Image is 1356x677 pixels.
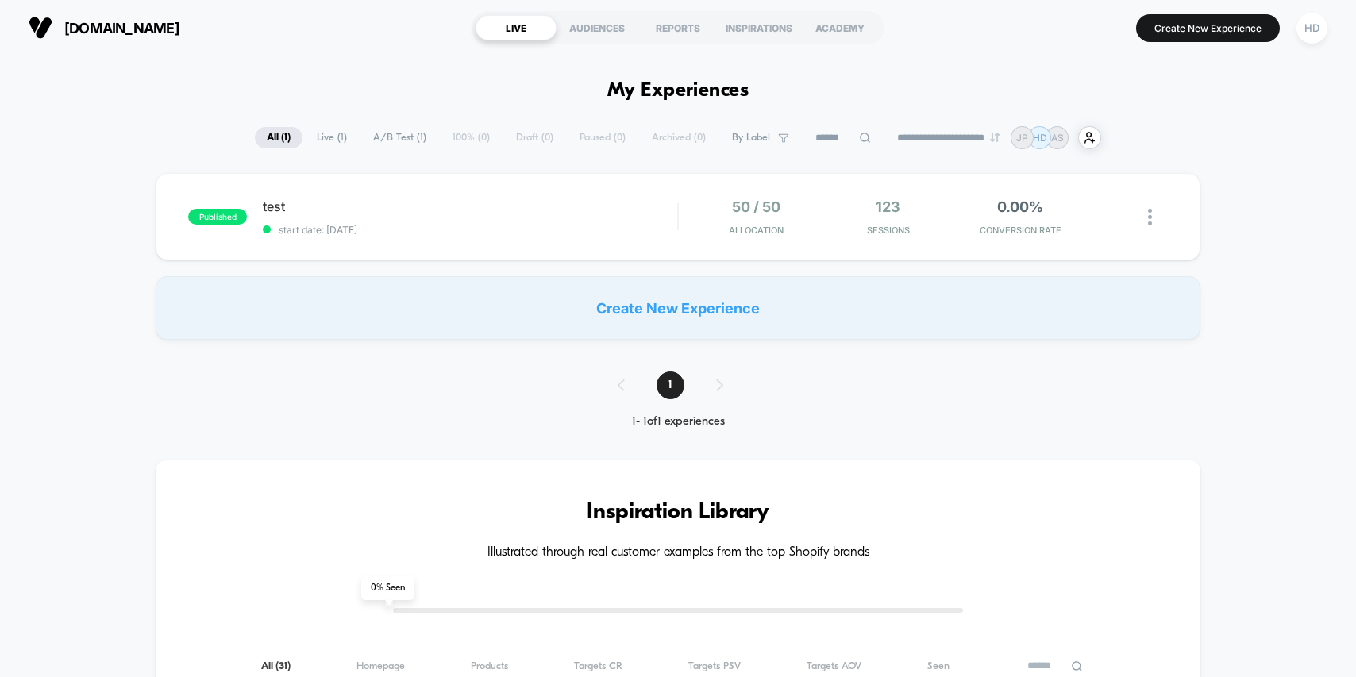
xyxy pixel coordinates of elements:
span: published [188,209,247,225]
img: end [990,133,1000,142]
button: [DOMAIN_NAME] [24,15,184,40]
span: 0 % Seen [361,576,414,600]
p: JP [1016,132,1028,144]
span: CONVERSION RATE [958,225,1082,236]
button: HD [1292,12,1332,44]
span: All [261,660,291,672]
button: Create New Experience [1136,14,1280,42]
span: 50 / 50 [732,198,780,215]
span: By Label [732,132,770,144]
span: start date: [DATE] [263,224,677,236]
div: LIVE [476,15,557,40]
span: Targets AOV [807,660,861,672]
span: test [263,198,677,214]
img: Visually logo [29,16,52,40]
span: ( 31 ) [275,661,291,671]
span: Homepage [356,660,405,672]
span: Products [471,660,508,672]
span: Seen [927,660,950,672]
div: HD [1296,13,1327,44]
span: Live ( 1 ) [305,127,359,148]
span: All ( 1 ) [255,127,302,148]
div: ACADEMY [799,15,880,40]
div: INSPIRATIONS [718,15,799,40]
span: Targets CR [574,660,622,672]
span: Sessions [826,225,950,236]
div: Create New Experience [156,276,1200,340]
p: AS [1051,132,1064,144]
span: Allocation [729,225,784,236]
h1: My Experiences [607,79,749,102]
span: [DOMAIN_NAME] [64,20,179,37]
span: 0.00% [997,198,1043,215]
span: A/B Test ( 1 ) [361,127,438,148]
p: HD [1033,132,1047,144]
div: REPORTS [638,15,718,40]
h3: Inspiration Library [203,500,1152,525]
img: close [1148,209,1152,225]
div: 1 - 1 of 1 experiences [602,415,755,429]
span: 1 [657,371,684,399]
span: 123 [876,198,900,215]
div: AUDIENCES [557,15,638,40]
span: Targets PSV [688,660,741,672]
h4: Illustrated through real customer examples from the top Shopify brands [203,545,1152,560]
